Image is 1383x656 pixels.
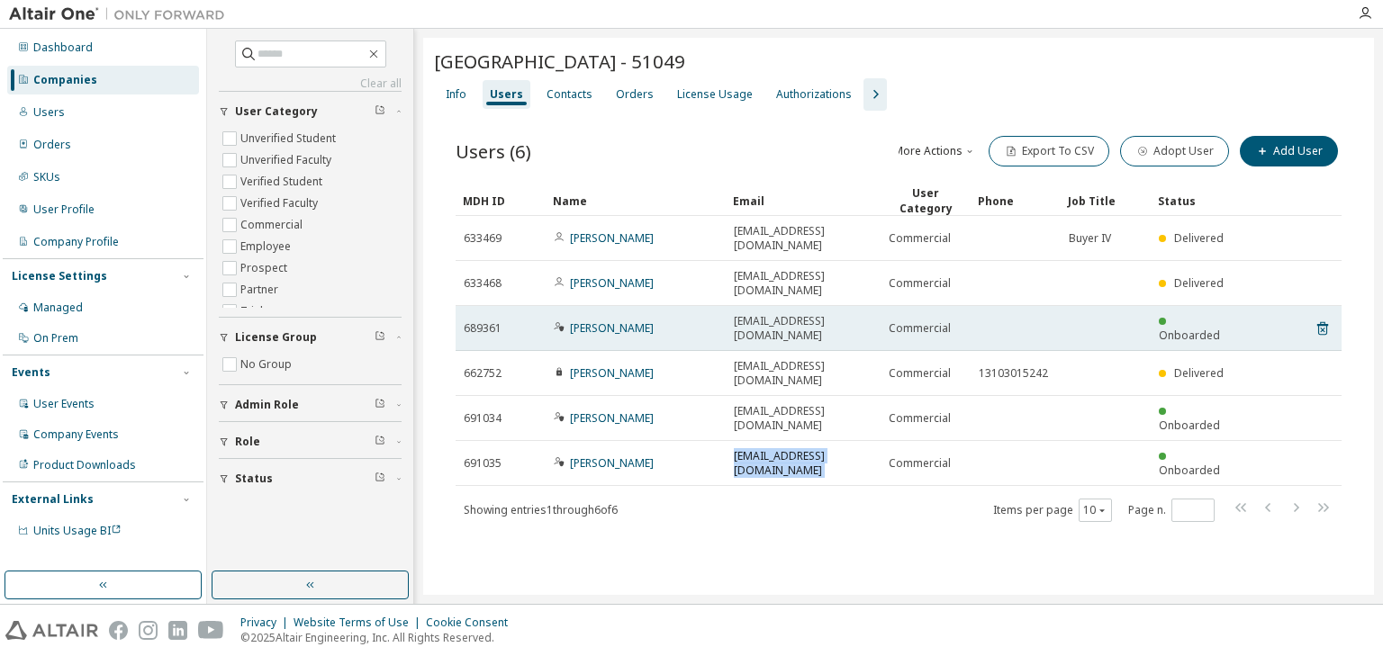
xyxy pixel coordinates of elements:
span: 691035 [464,456,502,471]
div: Website Terms of Use [294,616,426,630]
span: Buyer IV [1069,231,1111,246]
label: Unverified Student [240,128,339,149]
button: More Actions [891,136,978,166]
label: Verified Student [240,171,326,193]
span: Onboarded [1159,463,1220,478]
a: [PERSON_NAME] [570,230,654,246]
span: Status [235,472,273,486]
span: Items per page [993,499,1112,522]
button: License Group [219,318,402,357]
span: Commercial [889,366,951,381]
span: [EMAIL_ADDRESS][DOMAIN_NAME] [734,359,872,388]
a: [PERSON_NAME] [570,410,654,426]
button: Add User [1240,136,1338,166]
div: User Profile [33,202,95,217]
img: altair_logo.svg [5,621,98,640]
span: [EMAIL_ADDRESS][DOMAIN_NAME] [734,449,872,478]
div: Job Title [1068,186,1143,215]
button: Adopt User [1120,136,1229,166]
div: Orders [33,138,71,152]
div: License Settings [12,269,107,283]
label: Trial [240,301,267,322]
div: Cookie Consent [426,616,519,630]
a: [PERSON_NAME] [570,320,654,336]
div: Product Downloads [33,458,136,472]
p: © 2025 Altair Engineering, Inc. All Rights Reserved. [240,630,519,645]
span: 662752 [464,366,502,381]
div: Info [446,87,466,102]
span: [EMAIL_ADDRESS][DOMAIN_NAME] [734,224,872,253]
div: Status [1158,186,1234,215]
span: Clear filter [375,330,385,345]
a: [PERSON_NAME] [570,365,654,381]
div: Email [733,186,873,215]
div: External Links [12,492,94,507]
label: No Group [240,354,295,375]
button: Role [219,422,402,462]
span: Delivered [1174,230,1224,246]
span: 633468 [464,276,502,291]
span: [GEOGRAPHIC_DATA] - 51049 [434,49,685,74]
span: Clear filter [375,435,385,449]
div: User Events [33,397,95,411]
span: Clear filter [375,104,385,119]
a: Clear all [219,76,402,91]
div: Managed [33,301,83,315]
div: Orders [616,87,654,102]
button: Admin Role [219,385,402,425]
span: Showing entries 1 through 6 of 6 [464,502,618,517]
span: Delivered [1174,365,1224,381]
button: Status [219,459,402,499]
span: Clear filter [375,472,385,486]
span: Commercial [889,276,951,291]
span: User Category [235,104,318,119]
div: Companies [33,73,97,87]
span: [EMAIL_ADDRESS][DOMAIN_NAME] [734,404,872,433]
a: [PERSON_NAME] [570,455,654,471]
a: [PERSON_NAME] [570,275,654,291]
span: Commercial [889,231,951,246]
div: On Prem [33,331,78,346]
label: Employee [240,236,294,257]
img: youtube.svg [198,621,224,640]
span: License Group [235,330,317,345]
img: Altair One [9,5,234,23]
span: [EMAIL_ADDRESS][DOMAIN_NAME] [734,314,872,343]
span: Onboarded [1159,418,1220,433]
span: Commercial [889,321,951,336]
div: Events [12,365,50,380]
div: Phone [978,186,1053,215]
div: Company Profile [33,235,119,249]
label: Unverified Faculty [240,149,335,171]
span: 689361 [464,321,502,336]
img: instagram.svg [139,621,158,640]
span: Admin Role [235,398,299,412]
div: Company Events [33,427,119,442]
div: Users [33,105,65,120]
div: Users [490,87,523,102]
span: Users (6) [456,139,531,164]
span: 691034 [464,411,502,426]
span: Units Usage BI [33,523,122,538]
button: 10 [1083,503,1107,517]
div: License Usage [677,87,753,102]
span: Clear filter [375,398,385,412]
label: Commercial [240,214,306,236]
div: Privacy [240,616,294,630]
div: Contacts [547,87,592,102]
div: MDH ID [463,186,538,215]
label: Prospect [240,257,291,279]
div: SKUs [33,170,60,184]
span: 633469 [464,231,502,246]
div: Authorizations [776,87,852,102]
label: Partner [240,279,282,301]
img: facebook.svg [109,621,128,640]
button: Export To CSV [989,136,1109,166]
div: Name [553,186,719,215]
div: Dashboard [33,40,93,55]
label: Verified Faculty [240,193,321,214]
span: Onboarded [1159,328,1220,343]
img: linkedin.svg [168,621,187,640]
div: User Category [888,185,963,216]
span: [EMAIL_ADDRESS][DOMAIN_NAME] [734,269,872,298]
